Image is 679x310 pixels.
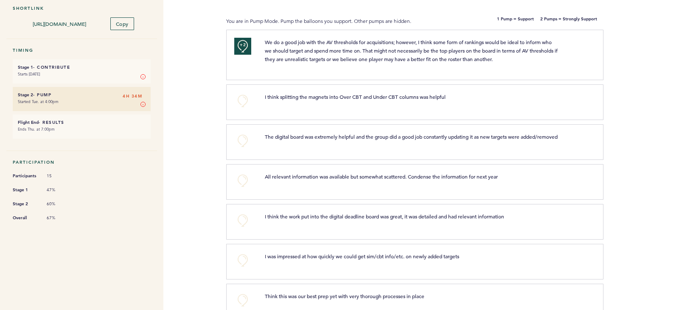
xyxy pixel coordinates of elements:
h6: - Contribute [18,64,146,70]
time: Started Tue. at 4:00pm [18,99,59,104]
h5: Timing [13,47,151,53]
span: Think this was our best prep yet with very thorough processes in place [265,293,424,299]
span: 4H 34M [123,92,142,101]
span: We do a good job with the AV thresholds for acquisitions; however, I think some form of rankings ... [265,39,559,62]
span: All relevant information was available but somewhat scattered. Condense the information for next ... [265,173,498,180]
span: 67% [47,215,72,221]
h5: Shortlink [13,6,151,11]
span: Copy [116,20,129,27]
span: Stage 1 [13,186,38,194]
small: Stage 1 [18,64,33,70]
span: Overall [13,214,38,222]
span: I think splitting the magnets into Over CBT and Under CBT columns was helpful [265,93,446,100]
time: Starts [DATE] [18,71,40,77]
span: +2 [240,41,246,49]
span: The digital board was extremely helpful and the group did a good job constantly updating it as ne... [265,133,558,140]
button: +2 [234,38,251,55]
span: I think the work put into the digital deadline board was great, it was detailed and had relevant ... [265,213,504,220]
span: 47% [47,187,72,193]
span: 60% [47,201,72,207]
small: Stage 2 [18,92,33,98]
b: 1 Pump = Support [497,17,534,25]
small: Flight End [18,120,39,125]
span: Participants [13,172,38,180]
h5: Participation [13,159,151,165]
span: I was impressed at how quickly we could get sim/cbt info/etc. on newly added targets [265,253,459,260]
span: Stage 2 [13,200,38,208]
span: 15 [47,173,72,179]
h6: - Results [18,120,146,125]
p: You are in Pump Mode. Pump the balloons you support. Other pumps are hidden. [226,17,446,25]
h6: - Pump [18,92,146,98]
button: Copy [110,17,134,30]
b: 2 Pumps = Strongly Support [540,17,597,25]
time: Ends Thu. at 7:00pm [18,126,55,132]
